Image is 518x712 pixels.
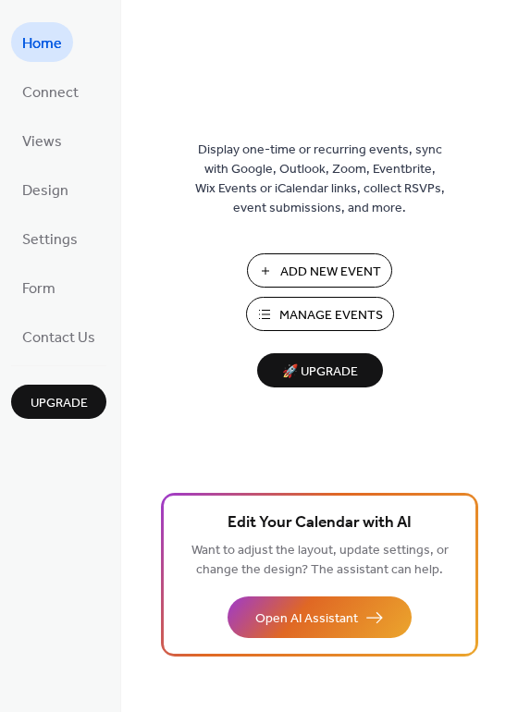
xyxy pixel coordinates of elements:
[228,596,412,638] button: Open AI Assistant
[22,177,68,205] span: Design
[22,324,95,352] span: Contact Us
[280,263,381,282] span: Add New Event
[22,79,79,107] span: Connect
[255,609,358,629] span: Open AI Assistant
[11,218,89,258] a: Settings
[22,128,62,156] span: Views
[11,316,106,356] a: Contact Us
[11,22,73,62] a: Home
[246,297,394,331] button: Manage Events
[22,226,78,254] span: Settings
[195,141,445,218] span: Display one-time or recurring events, sync with Google, Outlook, Zoom, Eventbrite, Wix Events or ...
[22,275,55,303] span: Form
[257,353,383,387] button: 🚀 Upgrade
[11,267,67,307] a: Form
[279,306,383,325] span: Manage Events
[22,30,62,58] span: Home
[11,71,90,111] a: Connect
[11,385,106,419] button: Upgrade
[31,394,88,413] span: Upgrade
[11,169,80,209] a: Design
[11,120,73,160] a: Views
[228,510,412,536] span: Edit Your Calendar with AI
[268,360,372,385] span: 🚀 Upgrade
[191,538,449,583] span: Want to adjust the layout, update settings, or change the design? The assistant can help.
[247,253,392,288] button: Add New Event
